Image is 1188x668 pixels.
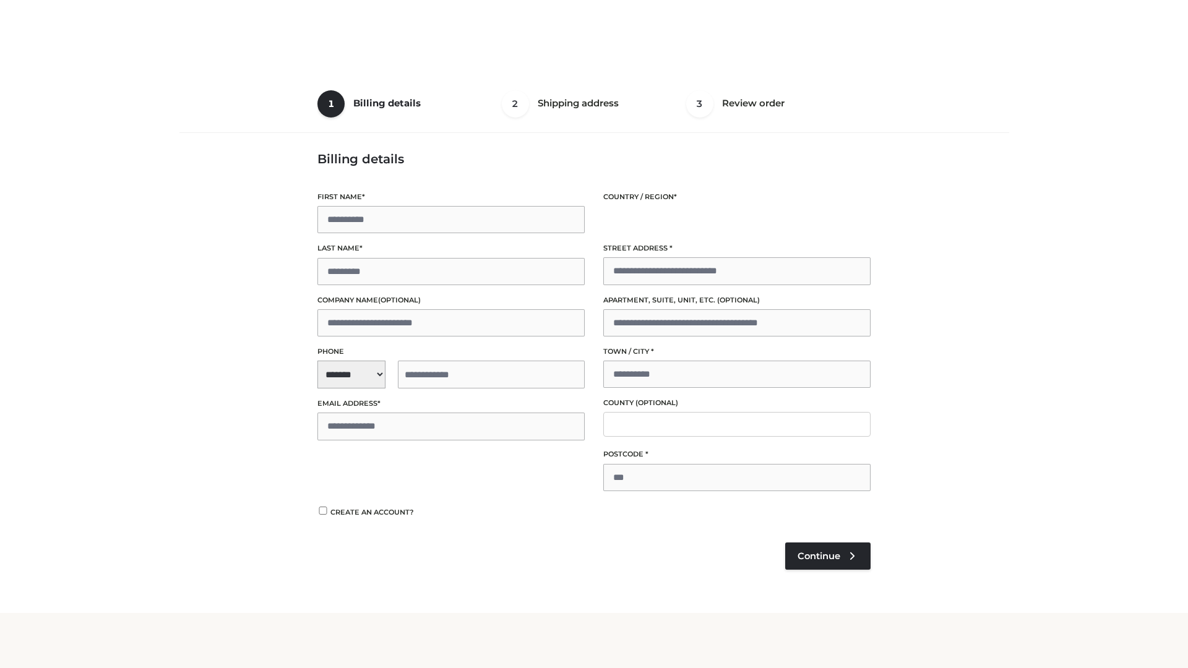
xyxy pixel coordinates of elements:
[717,296,760,304] span: (optional)
[603,448,871,460] label: Postcode
[798,550,840,562] span: Continue
[603,242,871,254] label: Street address
[317,191,585,203] label: First name
[317,398,585,409] label: Email address
[603,294,871,306] label: Apartment, suite, unit, etc.
[317,294,585,306] label: Company name
[317,507,329,515] input: Create an account?
[317,152,871,166] h3: Billing details
[317,242,585,254] label: Last name
[603,397,871,409] label: County
[603,346,871,358] label: Town / City
[378,296,421,304] span: (optional)
[603,191,871,203] label: Country / Region
[317,346,585,358] label: Phone
[635,398,678,407] span: (optional)
[785,542,871,570] a: Continue
[330,508,414,516] span: Create an account?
